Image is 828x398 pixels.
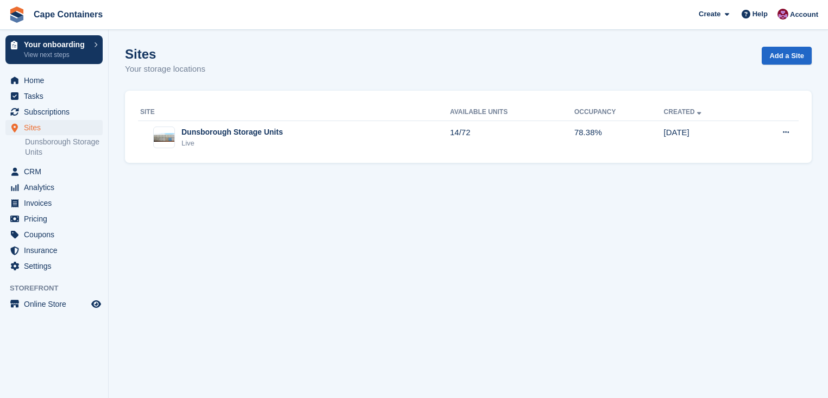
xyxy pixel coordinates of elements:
[90,298,103,311] a: Preview store
[450,104,574,121] th: Available Units
[181,138,283,149] div: Live
[699,9,720,20] span: Create
[29,5,107,23] a: Cape Containers
[5,73,103,88] a: menu
[5,104,103,119] a: menu
[9,7,25,23] img: stora-icon-8386f47178a22dfd0bd8f6a31ec36ba5ce8667c1dd55bd0f319d3a0aa187defe.svg
[5,89,103,104] a: menu
[24,164,89,179] span: CRM
[24,120,89,135] span: Sites
[24,258,89,274] span: Settings
[24,243,89,258] span: Insurance
[664,121,749,154] td: [DATE]
[5,258,103,274] a: menu
[125,47,205,61] h1: Sites
[5,35,103,64] a: Your onboarding View next steps
[24,195,89,211] span: Invoices
[24,180,89,195] span: Analytics
[25,137,103,157] a: Dunsborough Storage Units
[790,9,818,20] span: Account
[24,41,89,48] p: Your onboarding
[5,164,103,179] a: menu
[5,211,103,226] a: menu
[138,104,450,121] th: Site
[5,180,103,195] a: menu
[154,133,174,142] img: Image of Dunsborough Storage Units site
[762,47,812,65] a: Add a Site
[5,296,103,312] a: menu
[5,227,103,242] a: menu
[24,227,89,242] span: Coupons
[5,243,103,258] a: menu
[10,283,108,294] span: Storefront
[24,73,89,88] span: Home
[24,104,89,119] span: Subscriptions
[24,89,89,104] span: Tasks
[664,108,704,116] a: Created
[5,120,103,135] a: menu
[24,296,89,312] span: Online Store
[450,121,574,154] td: 14/72
[574,121,664,154] td: 78.38%
[24,211,89,226] span: Pricing
[5,195,103,211] a: menu
[574,104,664,121] th: Occupancy
[24,50,89,60] p: View next steps
[752,9,768,20] span: Help
[181,127,283,138] div: Dunsborough Storage Units
[777,9,788,20] img: Matt Dollisson
[125,63,205,75] p: Your storage locations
